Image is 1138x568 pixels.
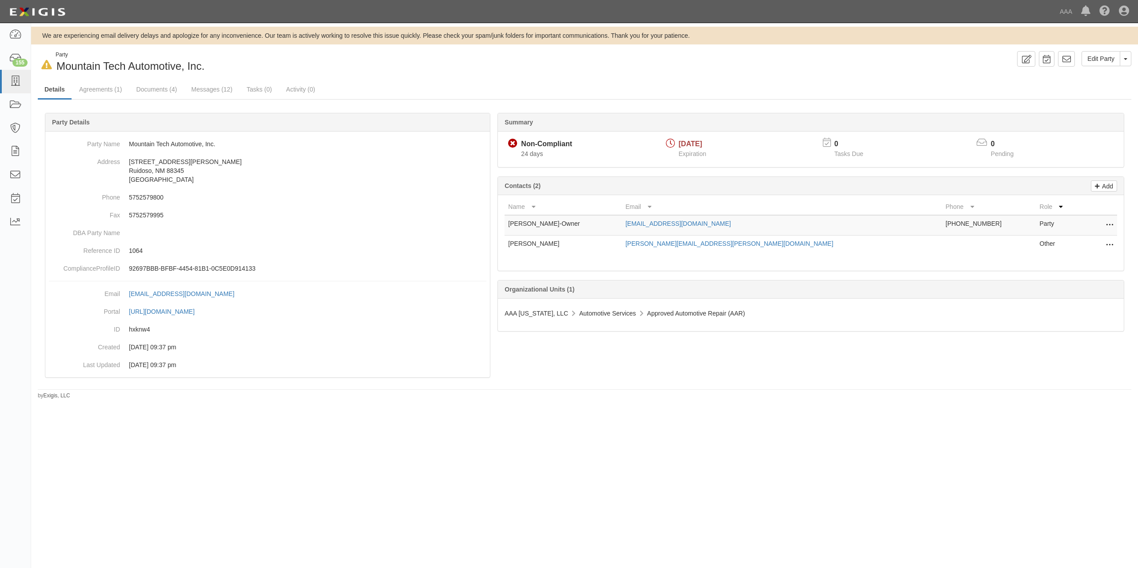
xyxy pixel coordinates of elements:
a: Edit Party [1082,51,1120,66]
img: logo-5460c22ac91f19d4615b14bd174203de0afe785f0fc80cf4dbbc73dc1793850b.png [7,4,68,20]
p: 92697BBB-BFBF-4454-81B1-0C5E0D914133 [129,264,486,273]
span: Pending [991,150,1014,157]
a: [EMAIL_ADDRESS][DOMAIN_NAME] [625,220,731,227]
p: 0 [991,139,1025,149]
dt: Reference ID [49,242,120,255]
span: Mountain Tech Automotive, Inc. [56,60,204,72]
dt: DBA Party Name [49,224,120,237]
div: Non-Compliant [521,139,572,149]
a: AAA [1055,3,1077,20]
i: In Default since 08/23/2025 [41,60,52,70]
th: Phone [942,199,1036,215]
p: 1064 [129,246,486,255]
span: Tasks Due [834,150,863,157]
span: Since 08/09/2025 [521,150,543,157]
a: Documents (4) [129,80,184,98]
div: Mountain Tech Automotive, Inc. [38,51,578,74]
div: We are experiencing email delivery delays and apologize for any inconvenience. Our team is active... [31,31,1138,40]
div: 155 [12,59,28,67]
i: Non-Compliant [508,139,517,148]
a: Activity (0) [280,80,322,98]
dd: [STREET_ADDRESS][PERSON_NAME] Ruidoso, NM 88345 [GEOGRAPHIC_DATA] [49,153,486,188]
a: Tasks (0) [240,80,279,98]
p: Add [1100,181,1113,191]
a: Exigis, LLC [44,392,70,399]
dt: Last Updated [49,356,120,369]
dd: Mountain Tech Automotive, Inc. [49,135,486,153]
span: Expiration [679,150,706,157]
dt: Address [49,153,120,166]
dd: 5752579800 [49,188,486,206]
b: Contacts (2) [505,182,541,189]
a: Add [1091,180,1117,192]
a: [PERSON_NAME][EMAIL_ADDRESS][PERSON_NAME][DOMAIN_NAME] [625,240,833,247]
th: Name [505,199,622,215]
a: Agreements (1) [72,80,128,98]
small: by [38,392,70,400]
a: Details [38,80,72,100]
b: Summary [505,119,533,126]
dt: Party Name [49,135,120,148]
dt: Portal [49,303,120,316]
dd: 03/09/2023 09:37 pm [49,338,486,356]
a: Messages (12) [184,80,239,98]
dt: Fax [49,206,120,220]
th: Email [622,199,942,215]
b: Party Details [52,119,90,126]
th: Role [1036,199,1082,215]
dt: Created [49,338,120,352]
span: Approved Automotive Repair (AAR) [647,310,745,317]
dt: ID [49,320,120,334]
p: 0 [834,139,874,149]
dd: hxknw4 [49,320,486,338]
a: [EMAIL_ADDRESS][DOMAIN_NAME] [129,290,244,297]
span: [DATE] [679,140,702,148]
div: [EMAIL_ADDRESS][DOMAIN_NAME] [129,289,234,298]
td: [PERSON_NAME]-Owner [505,215,622,236]
dt: Phone [49,188,120,202]
td: Party [1036,215,1082,236]
b: Organizational Units (1) [505,286,574,293]
span: AAA [US_STATE], LLC [505,310,568,317]
td: [PHONE_NUMBER] [942,215,1036,236]
a: [URL][DOMAIN_NAME] [129,308,204,315]
div: Party [56,51,204,59]
dt: ComplianceProfileID [49,260,120,273]
dd: 03/09/2023 09:37 pm [49,356,486,374]
dt: Email [49,285,120,298]
span: Automotive Services [579,310,636,317]
td: Other [1036,236,1082,256]
i: Help Center - Complianz [1099,6,1110,17]
dd: 5752579995 [49,206,486,224]
td: [PERSON_NAME] [505,236,622,256]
